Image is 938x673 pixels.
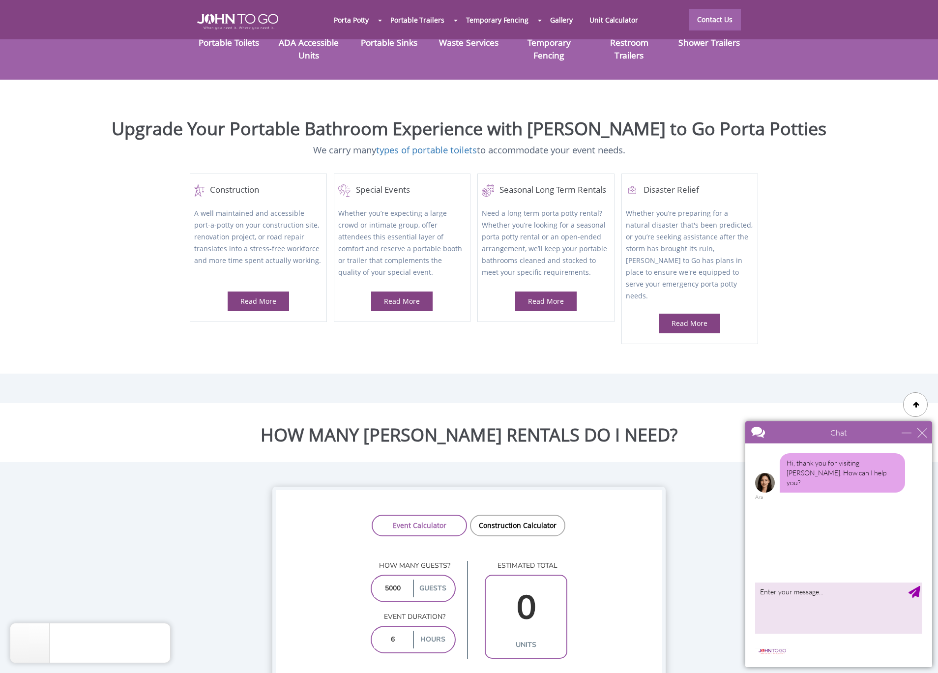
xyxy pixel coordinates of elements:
a: Waste Services [439,36,498,48]
a: Shower Trailers [678,36,740,48]
input: 0 [488,580,564,636]
a: Gallery [542,9,581,30]
h2: HOW MANY [PERSON_NAME] RENTALS DO I NEED? [7,425,931,445]
a: Construction Calculator [470,515,565,536]
p: Event duration? [371,612,456,622]
p: Need a long term porta potty rental? Whether you’re looking for a seasonal porta potty rental or ... [482,207,610,280]
a: Read More [528,296,564,306]
a: Read More [672,319,707,328]
a: Portable Sinks [361,36,417,48]
p: How many guests? [371,561,456,571]
h4: Disaster Relief [626,184,754,197]
h2: Upgrade Your Portable Bathroom Experience with [PERSON_NAME] to Go Porta Potties [7,119,931,139]
p: We carry many to accommodate your event needs. [7,144,931,157]
input: 0 [374,631,411,648]
a: Portable Trailers [382,9,452,30]
p: A well maintained and accessible port-a-potty on your construction site, renovation project, or r... [194,207,322,280]
label: units [488,636,564,654]
a: Temporary Fencing [458,9,537,30]
p: Whether you’re expecting a large crowd or intimate group, offer attendees this essential layer of... [338,207,466,280]
a: Special Events [338,184,466,197]
input: 0 [374,580,411,597]
img: JOHN to go [197,14,278,29]
p: estimated total [485,561,567,571]
a: Portable Toilets [199,36,259,48]
a: types of portable toilets [376,144,477,156]
a: Read More [240,296,276,306]
p: Whether you’re preparing for a natural disaster that's been predicted, or you’re seeking assistan... [626,207,754,302]
a: Seasonal Long Term Rentals [482,184,610,197]
a: Contact Us [689,9,741,30]
iframe: Live Chat Box [739,415,938,673]
label: hours [413,631,452,648]
a: Porta Potty [325,9,377,30]
label: guests [413,580,452,597]
a: Event Calculator [372,515,467,536]
a: Construction [194,184,322,197]
a: Read More [384,296,420,306]
a: Unit Calculator [581,9,646,30]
